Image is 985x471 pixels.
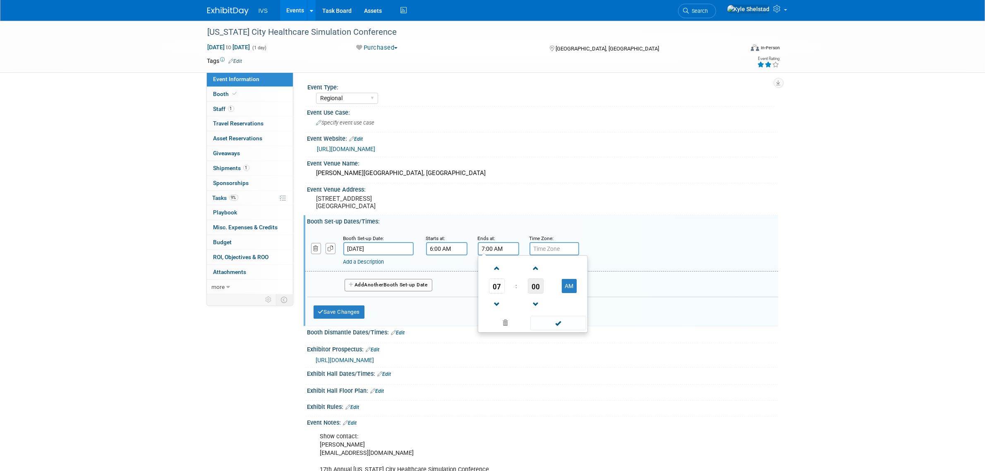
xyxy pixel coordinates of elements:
div: Event Venue Name: [307,157,778,168]
a: Decrement Minute [528,293,544,315]
a: Attachments [207,265,293,279]
span: ROI, Objectives & ROO [213,254,269,260]
div: Exhibit Rules: [307,401,778,411]
span: Misc. Expenses & Credits [213,224,278,231]
span: Pick Hour [489,279,505,293]
a: ROI, Objectives & ROO [207,250,293,264]
a: Edit [371,388,384,394]
a: Edit [350,136,363,142]
img: Format-Inperson.png [751,44,759,51]
span: Event Information [213,76,260,82]
a: Misc. Expenses & Credits [207,220,293,235]
span: Booth [213,91,239,97]
img: Kyle Shelstad [727,5,770,14]
div: [US_STATE] City Healthcare Simulation Conference [205,25,731,40]
td: : [514,279,519,293]
span: 1 [228,106,234,112]
div: Exhibitor Prospectus: [307,343,778,354]
div: Event Website: [307,132,778,143]
div: Exhibit Hall Dates/Times: [307,368,778,378]
a: Tasks9% [207,191,293,205]
button: AddAnotherBooth Set-up Date [345,279,432,291]
a: [URL][DOMAIN_NAME] [317,146,376,152]
i: Booth reservation complete [233,91,237,96]
a: Asset Reservations [207,131,293,146]
button: Save Changes [314,305,365,319]
a: Search [678,4,716,18]
a: Booth [207,87,293,101]
span: IVS [259,7,268,14]
small: Booth Set-up Date: [343,235,384,241]
div: Event Venue Address: [307,183,778,194]
span: 1 [243,165,249,171]
div: Event Type: [308,81,774,91]
div: Event Notes: [307,416,778,427]
span: Giveaways [213,150,240,156]
span: [GEOGRAPHIC_DATA], [GEOGRAPHIC_DATA] [556,46,659,52]
div: Exhibit Hall Floor Plan: [307,384,778,395]
td: Personalize Event Tab Strip [262,294,276,305]
small: Time Zone: [530,235,554,241]
button: Purchased [353,43,401,52]
div: Event Use Case: [307,106,778,117]
td: Toggle Event Tabs [276,294,293,305]
small: Ends at: [478,235,496,241]
a: Shipments1 [207,161,293,175]
div: [PERSON_NAME][GEOGRAPHIC_DATA], [GEOGRAPHIC_DATA] [314,167,772,180]
a: Edit [378,371,391,377]
a: Add a Description [343,259,384,265]
span: Travel Reservations [213,120,264,127]
span: Playbook [213,209,237,216]
span: (1 day) [252,45,267,50]
span: more [212,284,225,290]
a: Edit [229,58,242,64]
input: Date [343,242,414,255]
a: Edit [346,404,359,410]
span: Pick Minute [528,279,544,293]
a: Budget [207,235,293,250]
small: Starts at: [426,235,446,241]
a: more [207,280,293,294]
div: Event Rating [757,57,779,61]
pre: [STREET_ADDRESS] [GEOGRAPHIC_DATA] [316,195,494,210]
a: Edit [366,347,380,353]
a: Done [530,318,587,329]
a: Clear selection [480,317,531,329]
a: Event Information [207,72,293,87]
span: Tasks [213,195,238,201]
a: Travel Reservations [207,116,293,131]
span: Asset Reservations [213,135,263,142]
span: Staff [213,106,234,112]
a: Edit [343,420,357,426]
a: Playbook [207,205,293,220]
a: Increment Minute [528,257,544,279]
span: Budget [213,239,232,245]
div: Booth Set-up Dates/Times: [307,215,778,226]
div: Booth Dismantle Dates/Times: [307,326,778,337]
a: Decrement Hour [489,293,505,315]
span: Another [364,282,384,288]
span: Search [689,8,708,14]
span: [DATE] [DATE] [207,43,251,51]
span: Attachments [213,269,247,275]
span: Sponsorships [213,180,249,186]
button: AM [562,279,577,293]
input: End Time [478,242,519,255]
a: Staff1 [207,102,293,116]
a: Edit [391,330,405,336]
td: Tags [207,57,242,65]
a: Increment Hour [489,257,505,279]
span: Specify event use case [316,120,375,126]
span: 9% [229,195,238,201]
a: Giveaways [207,146,293,161]
div: In-Person [760,45,780,51]
img: ExhibitDay [207,7,249,15]
a: Sponsorships [207,176,293,190]
input: Time Zone [530,242,579,255]
input: Start Time [426,242,467,255]
span: Shipments [213,165,249,171]
span: to [225,44,233,50]
div: Event Format [695,43,780,55]
a: [URL][DOMAIN_NAME] [316,357,374,363]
